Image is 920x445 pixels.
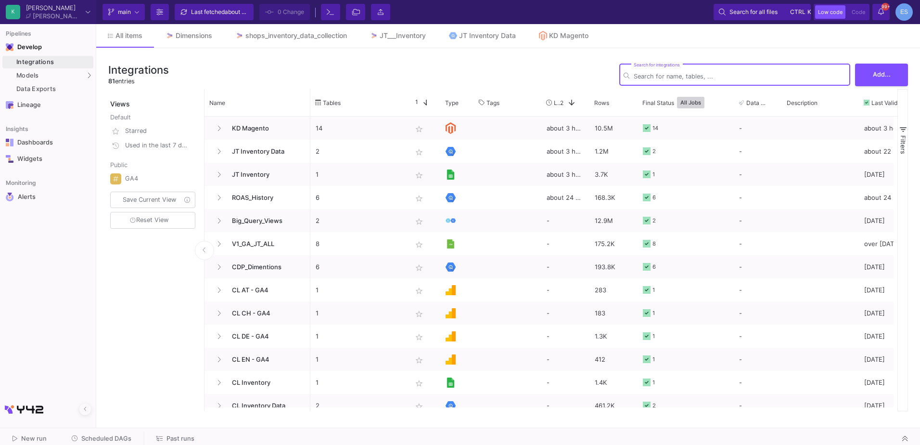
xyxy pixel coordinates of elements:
[852,9,865,15] span: Code
[226,163,305,186] span: JT Inventory
[413,170,425,181] mat-icon: star_border
[541,186,589,209] div: about 24 hours ago
[110,113,197,124] div: Default
[790,6,805,18] span: ctrl
[18,193,80,201] div: Alerts
[859,278,917,301] div: [DATE]
[413,193,425,204] mat-icon: star_border
[17,101,80,109] div: Lineage
[413,262,425,274] mat-icon: star_border
[652,279,655,301] div: 1
[316,302,401,325] p: 1
[652,394,656,417] div: 2
[807,6,811,18] span: k
[316,140,401,163] p: 2
[21,435,47,442] span: New run
[652,163,655,186] div: 1
[859,163,917,186] div: [DATE]
[108,78,115,85] span: 81
[125,138,190,153] div: Used in the last 7 days
[589,255,638,278] div: 193.8K
[6,155,13,163] img: Navigation icon
[110,212,195,229] button: Reset View
[859,394,917,417] div: [DATE]
[413,146,425,158] mat-icon: star_border
[818,9,843,15] span: Low code
[541,301,589,325] div: -
[226,302,305,325] span: CL CH - GA4
[652,302,655,325] div: 1
[115,32,142,39] span: All items
[6,139,13,146] img: Navigation icon
[125,124,190,138] div: Starred
[589,278,638,301] div: 283
[446,218,456,223] img: Native Reference
[541,255,589,278] div: -
[226,209,305,232] span: Big_Query_Views
[859,140,917,163] div: about 22 hours ago
[652,186,656,209] div: 6
[554,99,560,106] span: Last Used
[589,117,638,140] div: 10.5M
[125,171,190,186] div: GA4
[873,71,891,78] span: Add...
[226,140,305,163] span: JT Inventory Data
[859,325,917,348] div: [DATE]
[714,4,811,20] button: Search for all filesctrlk
[2,83,93,95] a: Data Exports
[459,32,516,39] div: JT Inventory Data
[316,117,401,140] p: 14
[316,279,401,301] p: 1
[541,163,589,186] div: about 3 hours ago
[589,209,638,232] div: 12.9M
[316,256,401,278] p: 6
[739,117,777,139] div: -
[446,170,456,180] img: [Legacy] Google Sheets
[446,122,456,134] img: Magento via MySQL Amazon RDS
[859,301,917,325] div: [DATE]
[16,58,91,66] div: Integrations
[166,435,194,442] span: Past runs
[316,348,401,371] p: 1
[642,92,720,114] div: Final Status
[316,371,401,394] p: 1
[108,138,197,153] button: Used in the last 7 days
[108,171,197,186] button: GA4
[859,117,917,140] div: about 3 hours ago
[589,371,638,394] div: 1.4K
[446,401,456,411] img: [Legacy] Google BigQuery
[81,435,131,442] span: Scheduled DAGs
[634,73,846,80] input: Search for name, tables, ...
[446,239,456,249] img: [Legacy] CSV
[370,32,378,40] img: Tab icon
[226,117,305,140] span: KD Magento
[652,233,656,255] div: 8
[893,3,913,21] button: ES
[859,371,917,394] div: [DATE]
[541,394,589,417] div: -
[739,209,777,232] div: -
[446,331,456,341] img: Google Analytics 4
[541,348,589,371] div: -
[413,378,425,389] mat-icon: star_border
[316,209,401,232] p: 2
[226,325,305,348] span: CL DE - GA4
[235,32,243,40] img: Tab icon
[226,348,305,371] span: CL EN - GA4
[486,99,499,106] span: Tags
[316,186,401,209] p: 6
[589,325,638,348] div: 1.3K
[895,3,913,21] div: ES
[17,139,80,146] div: Dashboards
[746,99,768,106] span: Data Tests
[2,151,93,167] a: Navigation iconWidgets
[413,331,425,343] mat-icon: star_border
[560,99,563,106] span: 2
[739,348,777,370] div: -
[446,354,456,365] img: Google Analytics 4
[123,196,176,203] span: Save Current View
[739,302,777,324] div: -
[739,233,777,255] div: -
[652,348,655,371] div: 1
[6,101,13,109] img: Navigation icon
